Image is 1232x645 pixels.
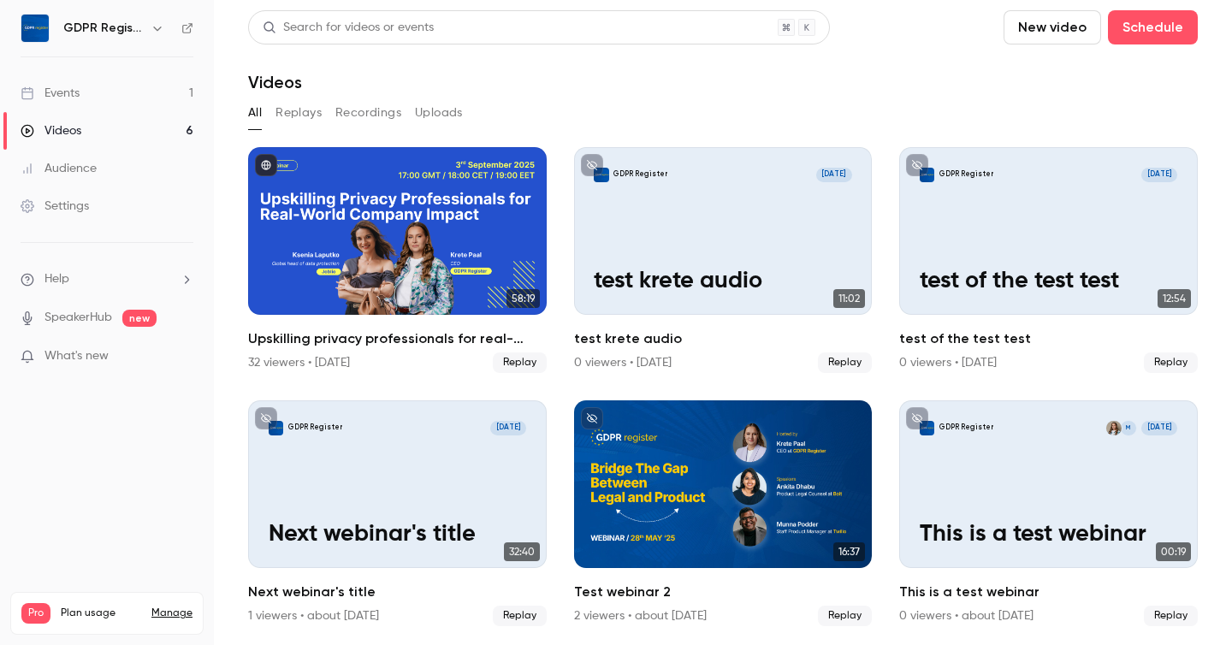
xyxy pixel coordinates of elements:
li: test of the test test [899,147,1198,373]
div: Videos [21,122,81,139]
span: Pro [21,603,50,624]
span: 16:37 [833,542,865,561]
span: Replay [818,352,872,373]
section: Videos [248,10,1198,635]
a: This is a test webinarGDPR RegisterMKrete Paal[DATE]This is a test webinar00:19This is a test web... [899,400,1198,626]
button: unpublished [906,154,928,176]
div: 0 viewers • about [DATE] [899,607,1034,624]
span: [DATE] [1141,421,1177,435]
button: Recordings [335,99,401,127]
button: unpublished [906,407,928,429]
span: 58:19 [506,289,540,308]
button: published [255,154,277,176]
span: new [122,310,157,327]
span: 11:02 [833,289,865,308]
button: unpublished [581,154,603,176]
h2: test krete audio [574,328,873,349]
button: Replays [275,99,322,127]
span: Plan usage [61,607,141,620]
img: Krete Paal [1106,421,1121,435]
h2: test of the test test [899,328,1198,349]
button: New video [1004,10,1101,44]
div: Audience [21,160,97,177]
a: test of the test testGDPR Register[DATE]test of the test test12:54test of the test test0 viewers ... [899,147,1198,373]
h1: Videos [248,72,302,92]
p: GDPR Register [288,423,342,433]
li: test krete audio [574,147,873,373]
h2: Upskilling privacy professionals for real-world company impact [248,328,547,349]
div: 2 viewers • about [DATE] [574,607,707,624]
li: Test webinar 2 [574,400,873,626]
p: Next webinar's title [269,521,527,548]
h2: This is a test webinar [899,582,1198,602]
span: Replay [493,606,547,626]
span: Replay [1144,606,1198,626]
div: Events [21,85,80,102]
a: Manage [151,607,192,620]
div: 0 viewers • [DATE] [899,354,997,371]
a: 58:19Upskilling privacy professionals for real-world company impact32 viewers • [DATE]Replay [248,147,547,373]
p: GDPR Register [939,169,993,180]
p: test krete audio [594,268,852,295]
div: Search for videos or events [263,19,434,37]
span: 00:19 [1156,542,1191,561]
div: Settings [21,198,89,215]
span: 32:40 [504,542,540,561]
span: [DATE] [816,168,852,182]
span: What's new [44,347,109,365]
a: Next webinar's titleGDPR Register[DATE]Next webinar's title32:40Next webinar's title1 viewers • a... [248,400,547,626]
p: This is a test webinar [920,521,1178,548]
button: Uploads [415,99,463,127]
div: 32 viewers • [DATE] [248,354,350,371]
button: unpublished [255,407,277,429]
div: 0 viewers • [DATE] [574,354,672,371]
span: [DATE] [490,421,526,435]
span: Replay [1144,352,1198,373]
li: Next webinar's title [248,400,547,626]
h6: GDPR Register [63,20,144,37]
span: Replay [818,606,872,626]
li: Upskilling privacy professionals for real-world company impact [248,147,547,373]
div: M [1120,420,1136,436]
p: GDPR Register [939,423,993,433]
span: 12:54 [1158,289,1191,308]
a: 16:37Test webinar 22 viewers • about [DATE]Replay [574,400,873,626]
button: All [248,99,262,127]
span: Replay [493,352,547,373]
h2: Next webinar's title [248,582,547,602]
div: 1 viewers • about [DATE] [248,607,379,624]
a: test krete audioGDPR Register[DATE]test krete audio11:02test krete audio0 viewers • [DATE]Replay [574,147,873,373]
h2: Test webinar 2 [574,582,873,602]
ul: Videos [248,147,1198,626]
button: Schedule [1108,10,1198,44]
a: SpeakerHub [44,309,112,327]
button: unpublished [581,407,603,429]
p: test of the test test [920,268,1178,295]
li: help-dropdown-opener [21,270,193,288]
p: GDPR Register [613,169,667,180]
span: [DATE] [1141,168,1177,182]
span: Help [44,270,69,288]
img: GDPR Register [21,15,49,42]
li: This is a test webinar [899,400,1198,626]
